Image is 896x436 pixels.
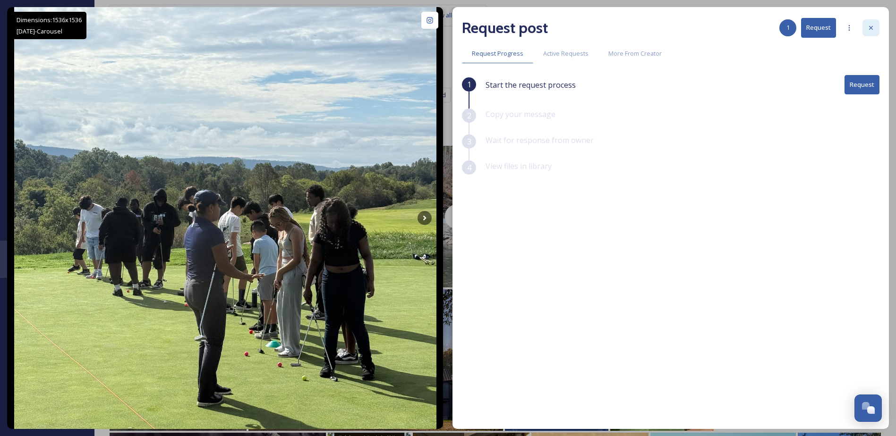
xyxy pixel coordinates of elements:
span: 2 [467,110,471,121]
img: Recapping our latest #StarrHillPathways Programming Day with albemarlecountypublicschools student... [14,7,436,429]
span: Active Requests [543,49,589,58]
span: More From Creator [608,49,662,58]
span: View files in library [486,161,552,171]
span: Dimensions: 1536 x 1536 [17,16,82,24]
span: Wait for response from owner [486,135,594,145]
button: Open Chat [854,394,882,422]
span: 4 [467,162,471,173]
span: [DATE] - Carousel [17,27,62,35]
span: 1 [467,79,471,90]
h2: Request post [462,17,548,39]
button: Request [801,18,836,37]
button: Request [845,75,879,94]
span: 3 [467,136,471,147]
span: 1 [786,23,790,32]
span: Start the request process [486,79,576,91]
span: Copy your message [486,109,555,119]
span: Request Progress [472,49,523,58]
